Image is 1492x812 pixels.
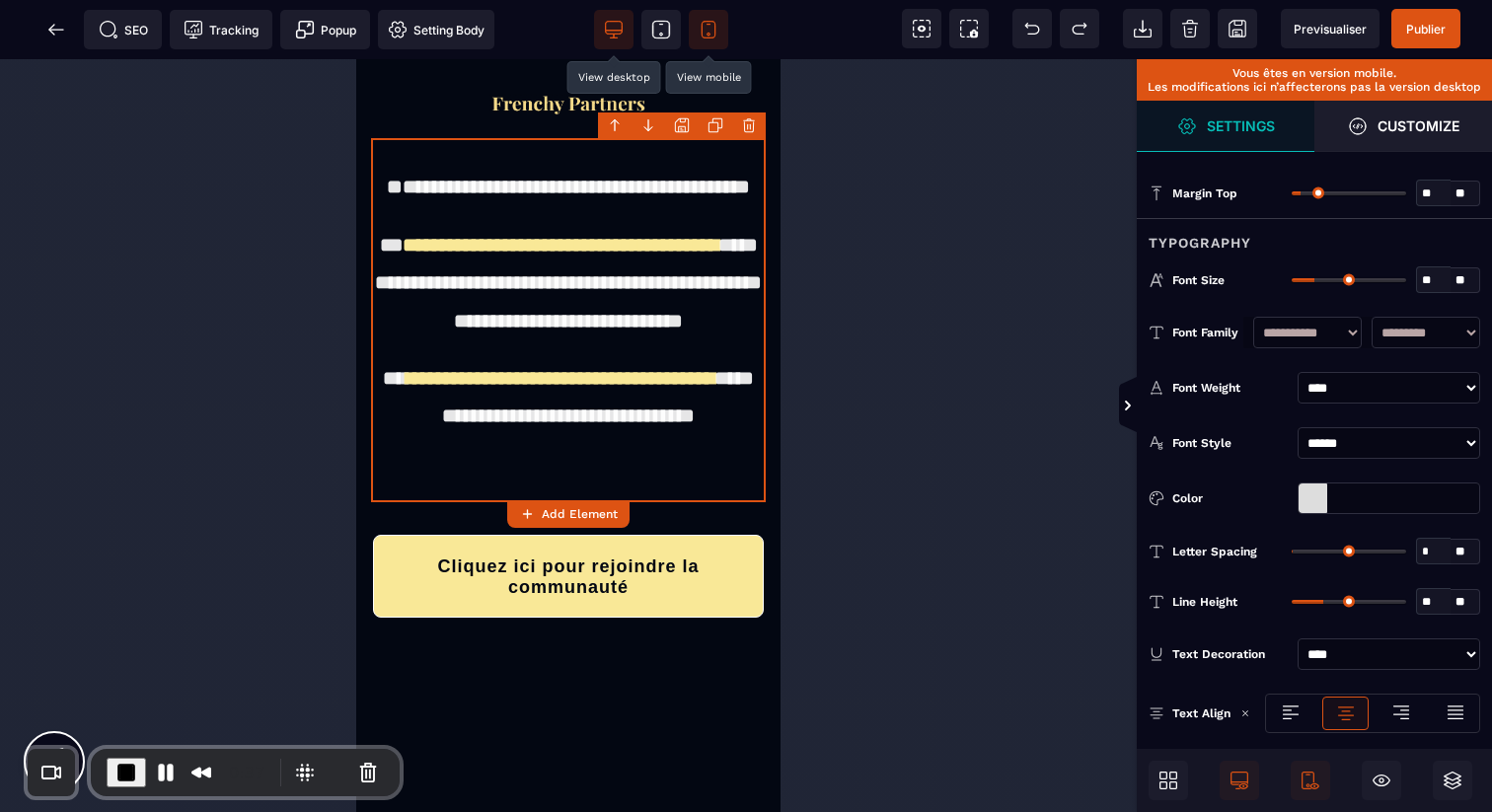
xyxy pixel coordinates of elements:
span: Settings [1137,101,1314,152]
span: Open Blocks [1149,761,1188,800]
span: Publier [1406,22,1446,37]
div: Color [1172,488,1290,508]
span: Mobile Only [1291,761,1330,800]
span: Desktop Only [1220,761,1259,800]
div: Text Decoration [1172,644,1290,664]
span: Popup [295,20,356,39]
span: Font Size [1172,272,1225,288]
span: Hide/Show Block [1362,761,1401,800]
span: Line Height [1172,594,1237,610]
button: Cliquez ici pour rejoindre la communauté [17,476,408,558]
span: Screenshot [949,9,989,48]
span: SEO [99,20,148,39]
span: Tracking [184,20,259,39]
strong: Customize [1378,118,1459,133]
span: Open Layers [1433,761,1472,800]
span: Margin Top [1172,185,1237,201]
span: View components [902,9,941,48]
span: Preview [1281,9,1380,48]
span: Letter Spacing [1172,544,1257,559]
div: Font Style [1172,433,1290,453]
span: Setting Body [388,20,485,39]
span: Open Style Manager [1314,101,1492,152]
strong: Settings [1207,118,1275,133]
span: Previsualiser [1294,22,1367,37]
div: Font Weight [1172,378,1290,398]
img: loading [1240,708,1250,718]
div: Font Family [1172,323,1243,342]
strong: Add Element [542,507,618,521]
div: Typography [1137,218,1492,255]
p: Vous êtes en version mobile. [1147,66,1482,80]
img: f2a3730b544469f405c58ab4be6274e8_Capture_d%E2%80%99e%CC%81cran_2025-09-01_a%CC%80_20.57.27.png [133,35,291,55]
p: Les modifications ici n’affecterons pas la version desktop [1147,80,1482,94]
p: Text Align [1149,703,1231,723]
button: Add Element [507,500,630,528]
